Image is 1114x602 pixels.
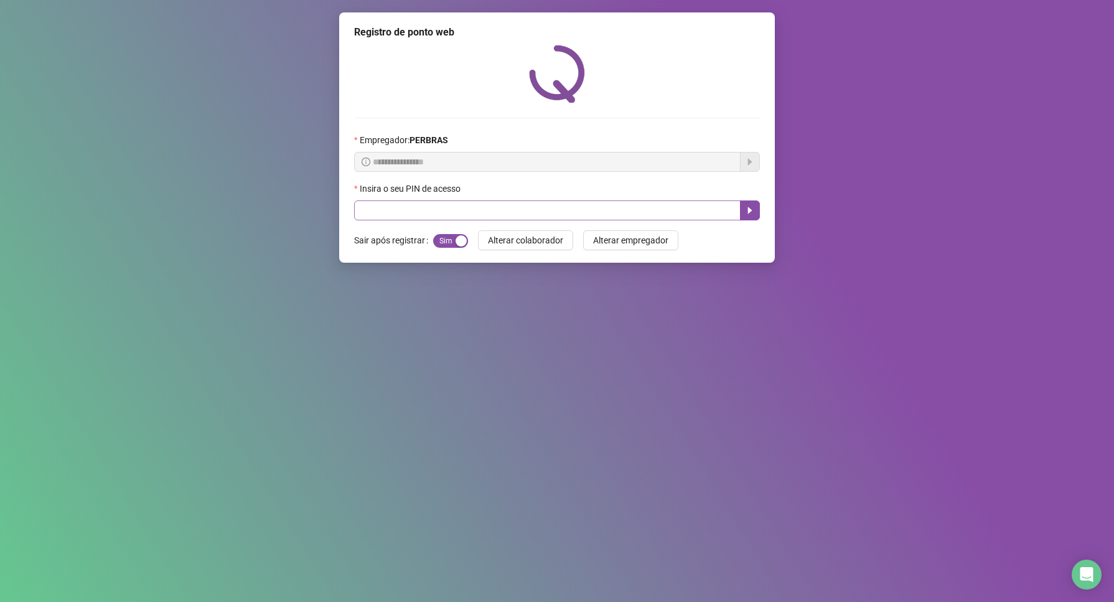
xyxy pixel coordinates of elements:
strong: PERBRAS [410,135,448,145]
span: Alterar empregador [593,233,668,247]
img: QRPoint [529,45,585,103]
button: Alterar empregador [583,230,678,250]
label: Insira o seu PIN de acesso [354,182,469,195]
div: Registro de ponto web [354,25,760,40]
label: Sair após registrar [354,230,433,250]
div: Open Intercom Messenger [1072,560,1102,590]
button: Alterar colaborador [478,230,573,250]
span: caret-right [745,205,755,215]
span: info-circle [362,158,370,166]
span: Alterar colaborador [488,233,563,247]
span: Empregador : [360,133,448,147]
